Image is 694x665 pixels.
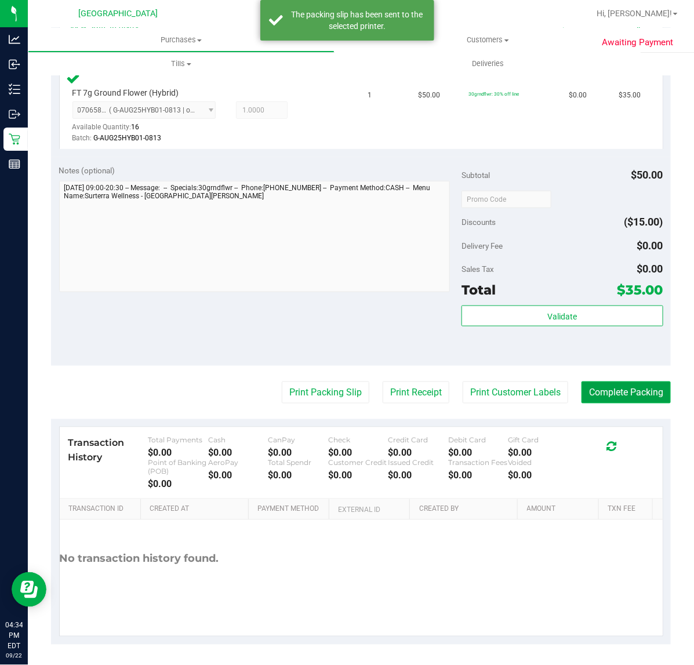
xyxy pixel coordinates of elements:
[268,459,329,467] div: Total Spendr
[132,123,140,131] span: 16
[462,264,494,274] span: Sales Tax
[28,59,334,69] span: Tills
[9,108,20,120] inline-svg: Outbound
[282,381,369,404] button: Print Packing Slip
[418,90,440,101] span: $50.00
[547,312,577,321] span: Validate
[289,9,426,32] div: The packing slip has been sent to the selected printer.
[569,90,587,101] span: $0.00
[602,36,673,49] span: Awaiting Payment
[5,651,23,660] p: 09/22
[148,436,209,445] div: Total Payments
[72,88,179,99] span: FT 7g Ground Flower (Hybrid)
[527,505,594,514] a: Amount
[619,90,641,101] span: $35.00
[72,119,223,141] div: Available Quantity:
[148,459,209,476] div: Point of Banking (POB)
[328,448,388,459] div: $0.00
[208,448,268,459] div: $0.00
[419,505,513,514] a: Created By
[462,191,551,208] input: Promo Code
[608,505,648,514] a: Txn Fee
[9,59,20,70] inline-svg: Inbound
[637,263,663,275] span: $0.00
[268,470,329,481] div: $0.00
[12,572,46,607] iframe: Resource center
[462,241,503,250] span: Delivery Fee
[208,459,268,467] div: AeroPay
[368,90,372,101] span: 1
[463,381,568,404] button: Print Customer Labels
[388,459,449,467] div: Issued Credit
[328,470,388,481] div: $0.00
[72,134,92,142] span: Batch:
[462,170,490,180] span: Subtotal
[335,35,641,45] span: Customers
[268,448,329,459] div: $0.00
[388,436,449,445] div: Credit Card
[60,520,219,598] div: No transaction history found.
[150,505,244,514] a: Created At
[59,166,115,175] span: Notes (optional)
[508,459,569,467] div: Voided
[328,436,388,445] div: Check
[508,470,569,481] div: $0.00
[448,436,508,445] div: Debit Card
[383,381,449,404] button: Print Receipt
[335,28,641,52] a: Customers
[329,499,409,520] th: External ID
[9,83,20,95] inline-svg: Inventory
[631,169,663,181] span: $50.00
[462,212,496,232] span: Discounts
[94,134,162,142] span: G-AUG25HYB01-0813
[9,158,20,170] inline-svg: Reports
[462,306,663,326] button: Validate
[448,470,508,481] div: $0.00
[79,9,158,19] span: [GEOGRAPHIC_DATA]
[388,470,449,481] div: $0.00
[448,459,508,467] div: Transaction Fees
[456,59,519,69] span: Deliveries
[28,35,334,45] span: Purchases
[5,620,23,651] p: 04:34 PM EDT
[268,436,329,445] div: CanPay
[462,282,496,298] span: Total
[148,448,209,459] div: $0.00
[9,133,20,145] inline-svg: Retail
[624,216,663,228] span: ($15.00)
[257,505,325,514] a: Payment Method
[68,505,136,514] a: Transaction ID
[148,479,209,490] div: $0.00
[597,9,672,18] span: Hi, [PERSON_NAME]!
[28,52,335,76] a: Tills
[617,282,663,298] span: $35.00
[582,381,671,404] button: Complete Packing
[328,459,388,467] div: Customer Credit
[208,470,268,481] div: $0.00
[508,436,569,445] div: Gift Card
[637,239,663,252] span: $0.00
[468,91,519,97] span: 30grndflwr: 30% off line
[9,34,20,45] inline-svg: Analytics
[448,448,508,459] div: $0.00
[208,436,268,445] div: Cash
[508,448,569,459] div: $0.00
[335,52,641,76] a: Deliveries
[388,448,449,459] div: $0.00
[28,28,335,52] a: Purchases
